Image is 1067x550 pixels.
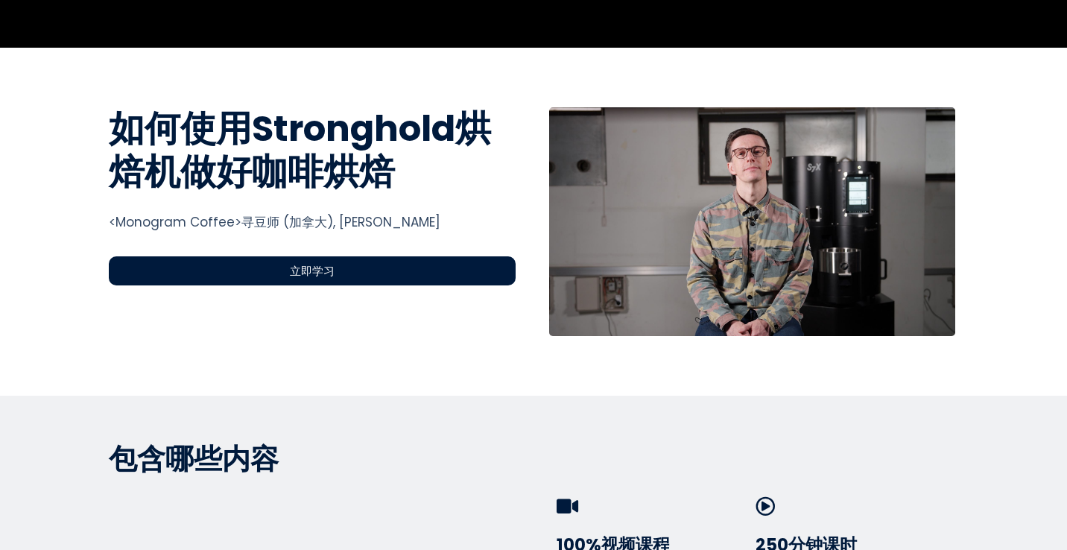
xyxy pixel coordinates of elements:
[109,107,516,193] h1: 如何使用Stronghold烘焙机做好咖啡烘焙
[290,262,335,279] span: 立即学习
[109,212,516,232] div: <Monogram Coffee>寻豆师 (加拿大), [PERSON_NAME]
[109,440,958,477] p: 包含哪些内容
